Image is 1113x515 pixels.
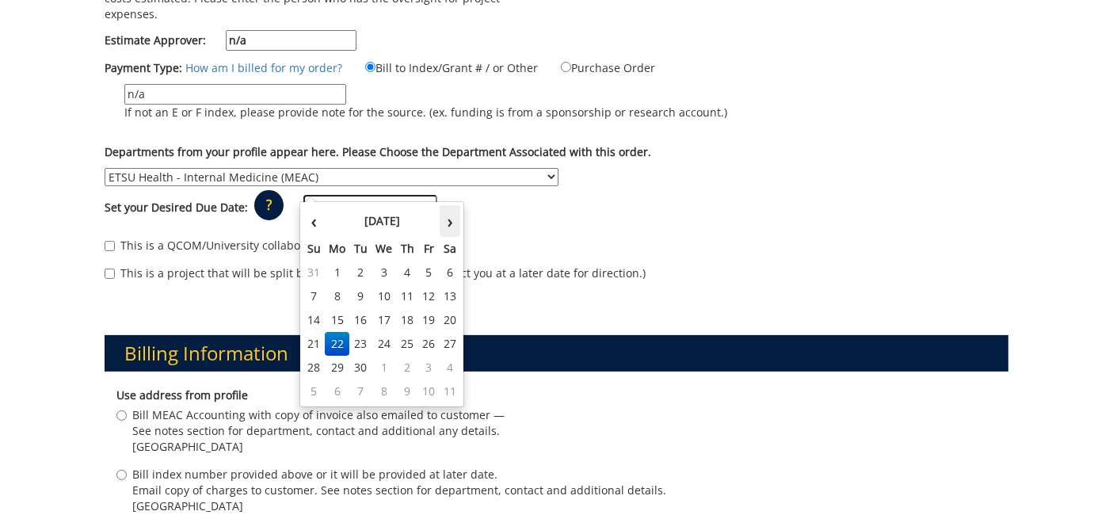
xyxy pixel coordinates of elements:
label: Purchase Order [541,59,655,76]
td: 15 [325,308,350,332]
input: This is a QCOM/University collaborative project. [105,241,115,251]
td: 1 [372,356,397,380]
h3: Billing Information [105,335,1008,372]
td: 21 [303,332,325,356]
span: [GEOGRAPHIC_DATA] [132,498,666,514]
input: This is a project that will be split billed. (BMC Creative will contact you at a later date for d... [105,269,115,279]
td: 29 [325,356,350,380]
td: 5 [418,261,440,284]
td: 1 [325,261,350,284]
td: 16 [349,308,372,332]
th: Tu [349,237,372,261]
th: › [440,205,460,237]
a: How am I billed for my order? [185,60,342,75]
label: Departments from your profile appear here. Please Choose the Department Associated with this order. [105,144,651,160]
td: 28 [303,356,325,380]
span: Bill index number provided above or it will be provided at later date. [132,467,666,483]
td: 19 [418,308,440,332]
td: 2 [397,356,419,380]
span: Email copy of charges to customer. See notes section for department, contact and additional details. [132,483,666,498]
td: 27 [440,332,460,356]
input: Bill MEAC Accounting with copy of invoice also emailed to customer — See notes section for depart... [116,410,127,421]
label: Set your Desired Due Date: [105,200,248,216]
td: 6 [325,380,350,403]
span: See notes section for department, contact and additional any details. [132,423,505,439]
td: 4 [397,261,419,284]
span: [GEOGRAPHIC_DATA] [132,439,505,455]
th: ‹ [303,205,325,237]
td: 10 [372,284,397,308]
td: 22 [325,332,350,356]
td: 9 [397,380,419,403]
td: 24 [372,332,397,356]
label: This is a QCOM/University collaborative project. [105,238,374,254]
input: Bill index number provided above or it will be provided at later date. Email copy of charges to c... [116,470,127,480]
td: 13 [440,284,460,308]
td: 9 [349,284,372,308]
td: 14 [303,308,325,332]
td: 6 [440,261,460,284]
input: Purchase Order [561,62,571,72]
p: If not an E or F index, please provide note for the source. (ex. funding is from a sponsorship or... [124,105,727,120]
th: Mo [325,237,350,261]
td: 17 [372,308,397,332]
td: 2 [349,261,372,284]
input: If not an E or F index, please provide note for the source. (ex. funding is from a sponsorship or... [124,84,346,105]
td: 5 [303,380,325,403]
th: Fr [418,237,440,261]
th: Sa [440,237,460,261]
td: 7 [303,284,325,308]
td: 3 [372,261,397,284]
td: 31 [303,261,325,284]
td: 25 [397,332,419,356]
td: 12 [418,284,440,308]
td: 7 [349,380,372,403]
td: 11 [397,284,419,308]
td: 30 [349,356,372,380]
td: 8 [325,284,350,308]
label: Bill to Index/Grant # / or Other [345,59,538,76]
label: This is a project that will be split billed. (BMC Creative will contact you at a later date for d... [105,265,646,281]
td: 3 [418,356,440,380]
td: 23 [349,332,372,356]
input: Estimate Approver: [226,30,356,51]
p: ? [254,190,284,220]
td: 18 [397,308,419,332]
span: Bill MEAC Accounting with copy of invoice also emailed to customer — [132,407,505,423]
label: Estimate Approver: [105,30,356,51]
b: Use address from profile [116,387,248,402]
td: 4 [440,356,460,380]
input: Bill to Index/Grant # / or Other [365,62,375,72]
td: 20 [440,308,460,332]
td: 11 [440,380,460,403]
th: Th [397,237,419,261]
th: Su [303,237,325,261]
th: We [372,237,397,261]
th: [DATE] [325,205,440,237]
input: MM/DD/YYYY [303,195,437,220]
td: 10 [418,380,440,403]
td: 26 [418,332,440,356]
label: Payment Type: [105,60,182,76]
td: 8 [372,380,397,403]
